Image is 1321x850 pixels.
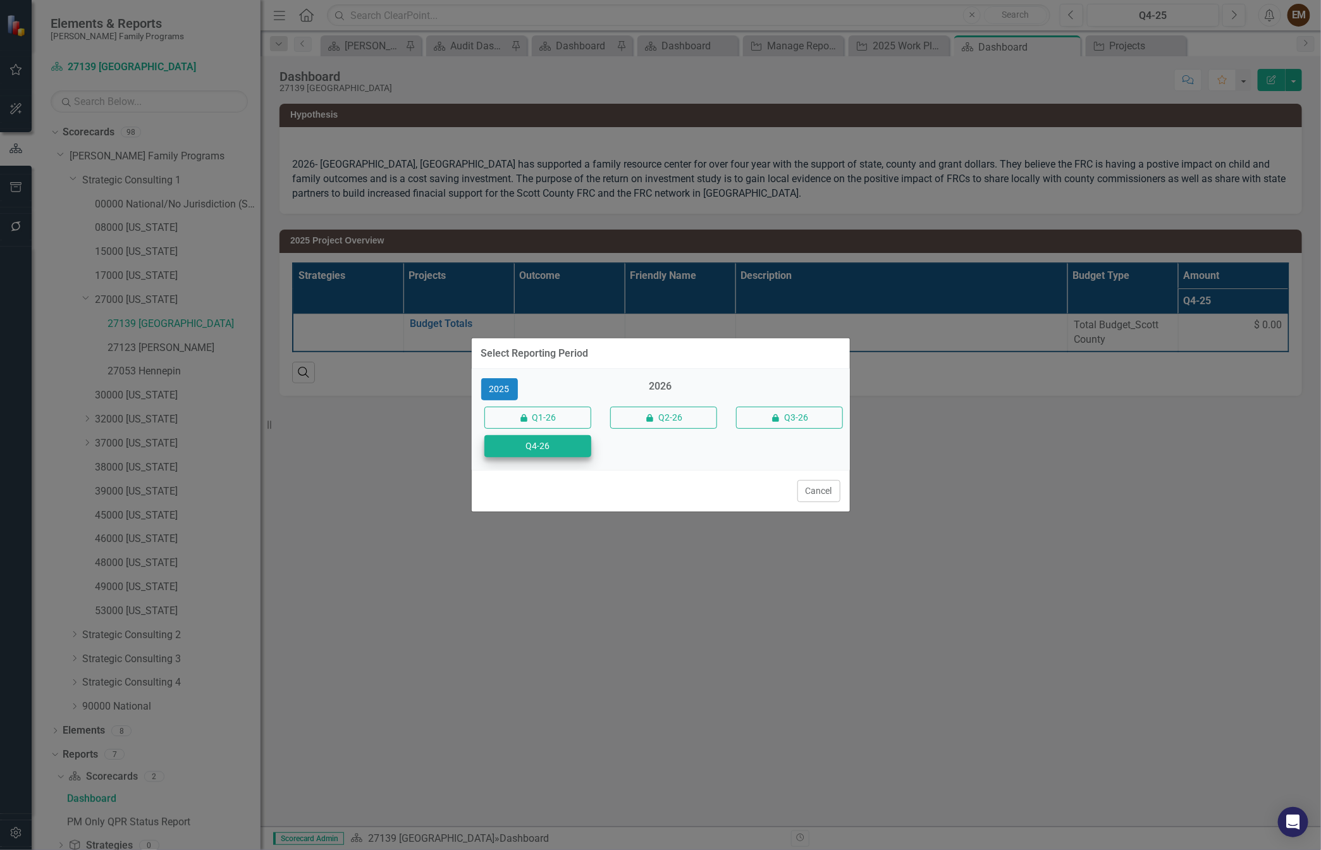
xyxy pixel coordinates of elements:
[481,378,518,400] button: 2025
[736,407,843,429] button: Q3-26
[610,407,717,429] button: Q2-26
[481,348,589,359] div: Select Reporting Period
[797,480,840,502] button: Cancel
[484,407,591,429] button: Q1-26
[1278,807,1308,837] div: Open Intercom Messenger
[484,435,591,457] button: Q4-26
[607,379,714,400] div: 2026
